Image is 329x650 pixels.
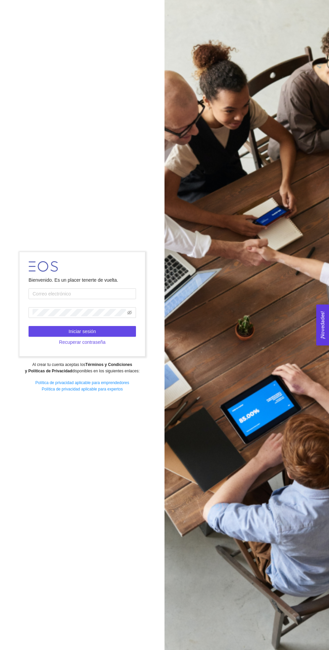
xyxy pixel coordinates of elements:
[35,380,129,385] a: Política de privacidad aplicable para emprendedores
[29,261,58,272] img: LOGO
[29,276,136,284] div: Bienvenido. Es un placer tenerte de vuelta.
[42,387,123,391] a: Política de privacidad aplicable para expertos
[25,362,132,373] strong: Términos y Condiciones y Políticas de Privacidad
[316,305,329,345] button: Open Feedback Widget
[29,339,136,345] a: Recuperar contraseña
[4,362,160,374] div: Al crear tu cuenta aceptas los disponibles en los siguientes enlaces:
[127,310,132,315] span: eye-invisible
[68,328,96,335] span: Iniciar sesión
[29,288,136,299] input: Correo electrónico
[59,338,106,346] span: Recuperar contraseña
[29,337,136,347] button: Recuperar contraseña
[29,326,136,337] button: Iniciar sesión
